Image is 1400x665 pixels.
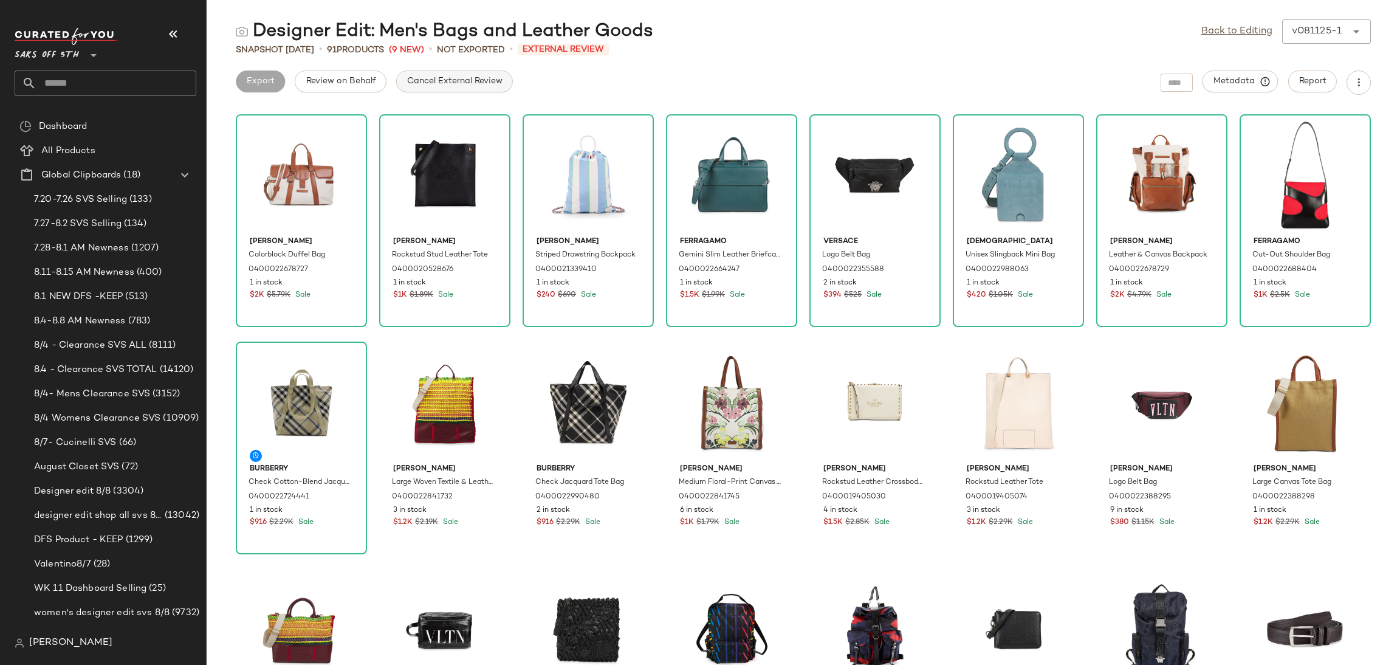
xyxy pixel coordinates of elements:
span: 2 in stock [823,278,857,289]
img: 0400022724441_LICHEN [240,346,363,459]
span: Sale [436,291,453,299]
span: [PERSON_NAME] [1110,236,1213,247]
img: 0400022664247_TEAL [670,119,793,232]
span: Logo Belt Bag [1109,477,1157,488]
span: 8/4 - Clearance SVS ALL [34,339,146,353]
span: (513) [123,290,148,304]
img: cfy_white_logo.C9jOOHJF.svg [15,28,118,45]
span: 0400022388298 [1252,492,1315,503]
span: • [319,43,322,57]
span: $525 [844,290,862,301]
span: 0400022664247 [679,264,739,275]
span: $1.15K [1131,517,1155,528]
span: $2K [250,290,264,301]
span: $1.05K [989,290,1013,301]
span: (72) [119,460,138,474]
span: Colorblock Duffel Bag [249,250,325,261]
span: $2.29K [989,517,1013,528]
span: 7.28-8.1 AM Newness [34,241,129,255]
span: $1K [1254,290,1268,301]
span: (9732) [170,606,199,620]
a: Back to Editing [1201,24,1272,39]
span: (8111) [146,339,176,353]
span: Large Woven Textile & Leather Flat Tote Bag [392,477,495,488]
span: 8/4 Womens Clearance SVS [34,412,160,426]
span: 7.20-7.26 SVS Selling [34,193,127,207]
span: $916 [250,517,267,528]
span: [PERSON_NAME] [29,636,112,650]
span: 4 in stock [823,505,857,516]
img: 0400022355588_BLACK [814,119,936,232]
span: 0400022688404 [1252,264,1317,275]
span: Gemini Slim Leather Briefcase Bag [679,250,782,261]
span: 1 in stock [393,278,426,289]
span: $690 [558,290,576,301]
span: $380 [1110,517,1129,528]
span: Unisex Slingback Mini Bag [966,250,1055,261]
span: 0400022678727 [249,264,308,275]
span: (481) [85,630,110,644]
span: Versace [823,236,927,247]
span: 1 in stock [537,278,569,289]
span: Burberry [537,464,640,475]
span: Sale [583,519,600,526]
span: (400) [134,266,162,280]
span: 1 in stock [1254,278,1286,289]
span: Rockstud Leather Tote [966,477,1043,488]
img: 0400022388295 [1100,346,1223,459]
span: Sale [1302,519,1320,526]
span: designer edit shop all svs 8/8 [34,509,162,523]
span: Logo Belt Bag [822,250,870,261]
img: 0400022990480_BLACKCALICO [527,346,650,459]
span: 1 in stock [1254,505,1286,516]
span: $1.5K [680,290,699,301]
span: Curations [41,630,85,644]
span: (28) [91,557,111,571]
span: (1207) [129,241,159,255]
span: Saks OFF 5TH [15,41,79,63]
span: (9 New) [389,44,424,57]
span: [PERSON_NAME] [1254,464,1357,475]
span: August Closet SVS [34,460,119,474]
span: women's designer edit svs 8/8 [34,606,170,620]
span: (13042) [162,509,199,523]
span: Snapshot [DATE] [236,44,314,57]
span: 0400022988063 [966,264,1029,275]
span: [PERSON_NAME] [250,236,353,247]
span: [PERSON_NAME] [537,236,640,247]
span: 1 in stock [250,278,283,289]
span: $2.5K [1270,290,1290,301]
img: 0400020528676_NERO [383,119,506,232]
span: • [429,43,432,57]
span: 2 in stock [537,505,570,516]
img: 0400022841732_CERISE [383,346,506,459]
button: Review on Behalf [295,71,386,92]
span: [PERSON_NAME] [680,464,783,475]
span: (3304) [111,484,143,498]
span: All Products [41,144,95,158]
span: 1 in stock [967,278,1000,289]
span: Medium Floral-Print Canvas Tote Bag [679,477,782,488]
span: Sale [578,291,596,299]
span: $2.29K [269,517,293,528]
img: svg%3e [236,26,248,38]
span: Sale [1015,291,1033,299]
div: Products [327,44,384,57]
span: 8.11-8.15 AM Newness [34,266,134,280]
span: [DEMOGRAPHIC_DATA] [967,236,1070,247]
span: 0400019405074 [966,492,1028,503]
span: Large Canvas Tote Bag [1252,477,1331,488]
span: (1299) [123,533,153,547]
span: Sale [1157,519,1175,526]
span: Cancel External Review [407,77,503,86]
span: Metadata [1213,76,1268,87]
span: 9 in stock [1110,505,1144,516]
span: Sale [1292,291,1310,299]
span: 3 in stock [967,505,1000,516]
span: 0400022388295 [1109,492,1171,503]
span: $1.5K [823,517,843,528]
img: 0400022678727_NATURAL [240,119,363,232]
span: $1.89K [410,290,433,301]
img: 0400019405074_LIGHTIVORY [957,346,1080,459]
span: [PERSON_NAME] [1110,464,1213,475]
